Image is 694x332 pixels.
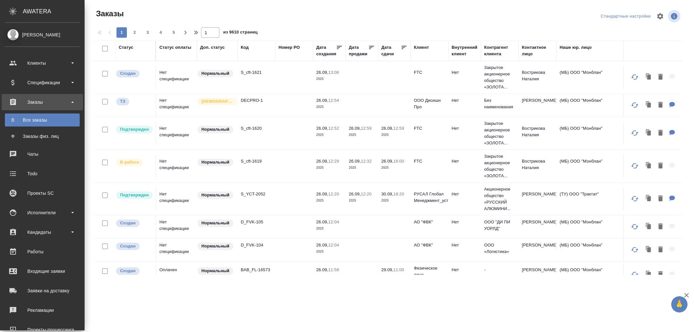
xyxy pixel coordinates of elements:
p: 26.09, [316,192,328,196]
p: 11:00 [393,267,404,272]
p: 12:32 [361,159,372,164]
p: 2025 [381,165,407,171]
div: Выставляет КМ после уточнения всех необходимых деталей и получения согласия клиента на запуск. С ... [116,125,152,134]
td: (МБ) ООО "Монблан" [556,263,634,286]
td: Нет спецификации [156,66,197,89]
p: В работе [120,159,139,166]
p: Создан [120,243,136,249]
button: Обновить [627,219,643,234]
p: Создан [120,220,136,226]
button: Клонировать [643,243,655,257]
div: Кандидаты [5,227,80,237]
div: Чаты [5,149,80,159]
p: 26.09, [316,159,328,164]
p: Нет [452,242,478,248]
div: Заявки на доставку [5,286,80,296]
p: 12:59 [393,126,404,131]
div: Статус по умолчанию для стандартных заказов [197,219,234,228]
p: АО "ФВК" [414,219,445,225]
p: Нет [452,69,478,76]
div: Номер PO [279,44,300,51]
td: Вострикова Наталия [519,155,556,178]
button: 5 [169,27,179,38]
div: Доп. статус [200,44,225,51]
div: Статус по умолчанию для стандартных заказов [197,267,234,275]
p: [DEMOGRAPHIC_DATA] [201,98,234,105]
p: 26.09, [316,70,328,75]
td: Вострикова Наталия [519,122,556,145]
p: D_FVK-105 [241,219,272,225]
button: Удалить [655,243,666,257]
p: 2025 [316,197,342,204]
td: Вострикова Наталия [519,66,556,89]
a: Работы [2,244,83,260]
p: Закрытое акционерное общество «ЗОЛОТА... [484,64,515,90]
p: 12:59 [361,126,372,131]
p: 26.09, [349,126,361,131]
div: Внутренний клиент [452,44,478,57]
button: Клонировать [643,159,655,173]
div: Выставляет КМ после уточнения всех необходимых деталей и получения согласия клиента на запуск. С ... [116,191,152,200]
button: Обновить [627,242,643,258]
td: (МБ) ООО "Монблан" [556,122,634,145]
p: ООО «Логистика» [484,242,515,255]
p: 26.09, [381,126,393,131]
a: Входящие заявки [2,263,83,279]
div: Клиенты [5,58,80,68]
p: 12:04 [328,243,339,247]
p: D_FVK-104 [241,242,272,248]
span: 5 [169,29,179,36]
p: 12:20 [361,192,372,196]
div: Статус по умолчанию для стандартных заказов [197,242,234,251]
div: Выставляется автоматически при создании заказа [116,267,152,275]
p: Нет [452,191,478,197]
div: Статус по умолчанию для стандартных заказов [197,158,234,167]
button: Клонировать [643,126,655,140]
div: Спецификации [5,78,80,87]
div: Исполнители [5,208,80,218]
div: Выставляется автоматически при создании заказа [116,242,152,251]
div: Дата создания [316,44,336,57]
p: 2025 [349,165,375,171]
a: Todo [2,166,83,182]
button: Удалить [655,126,666,140]
p: Нет [452,267,478,273]
p: 11:58 [328,267,339,272]
button: Удалить [655,220,666,233]
span: 🙏 [674,298,685,311]
p: ООО "ДИ ПИ УОРЛД" [484,219,515,232]
p: АО "ФВК" [414,242,445,248]
td: Нет спецификации [156,155,197,178]
div: Выставляет КМ при отправке заказа на расчет верстке (для тикета) или для уточнения сроков на прои... [116,97,152,106]
button: Обновить [627,69,643,85]
div: Заказы физ. лиц [8,133,76,139]
p: 2025 [381,132,407,138]
button: Обновить [627,191,643,206]
p: Нормальный [201,159,229,166]
button: Клонировать [643,71,655,84]
p: Нет [452,219,478,225]
div: Наше юр. лицо [560,44,592,51]
p: 12:04 [328,219,339,224]
span: 2 [129,29,140,36]
td: [PERSON_NAME] [519,263,556,286]
div: Выставляется автоматически при создании заказа [116,69,152,78]
div: Входящие заявки [5,266,80,276]
button: Клонировать [643,220,655,233]
button: 3 [143,27,153,38]
td: Нет спецификации [156,239,197,261]
p: 26.09, [349,159,361,164]
td: (МБ) ООО "Монблан" [556,216,634,238]
a: Заявки на доставку [2,283,83,299]
p: FTC [414,158,445,165]
td: Нет спецификации [156,188,197,210]
p: 2025 [316,165,342,171]
p: Нормальный [201,220,229,226]
p: 2025 [381,273,407,280]
div: Дата продажи [349,44,368,57]
div: Статус [119,44,133,51]
button: Обновить [627,267,643,282]
p: Подтвержден [120,192,149,198]
div: Дата сдачи [381,44,401,57]
p: Нормальный [201,268,229,274]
